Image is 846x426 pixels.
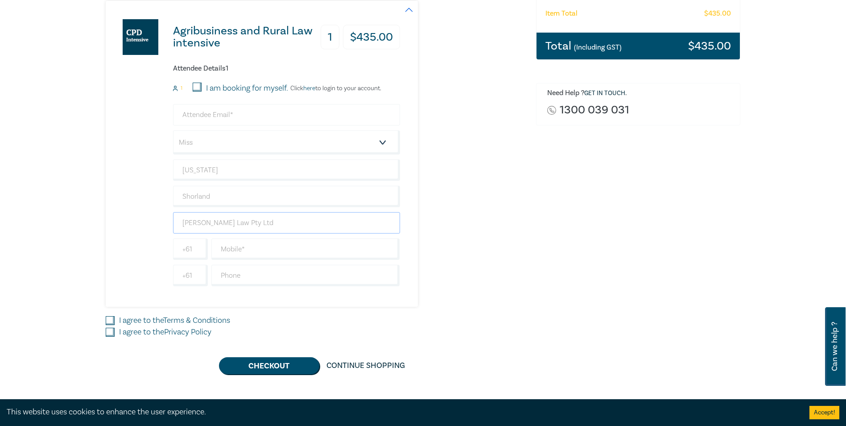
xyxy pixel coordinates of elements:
[173,64,400,73] h6: Attendee Details 1
[164,327,211,337] a: Privacy Policy
[119,326,211,338] label: I agree to the
[173,25,320,49] h3: Agribusiness and Rural Law intensive
[545,40,622,52] h3: Total
[211,265,400,286] input: Phone
[219,357,319,374] button: Checkout
[173,186,400,207] input: Last Name*
[574,43,622,52] small: (Including GST)
[173,104,400,125] input: Attendee Email*
[343,25,400,50] h3: $ 435.00
[163,315,230,326] a: Terms & Conditions
[288,85,381,92] p: Click to login to your account.
[704,9,731,18] h6: $ 435.00
[688,40,731,52] h3: $ 435.00
[206,83,288,94] label: I am booking for myself.
[560,104,629,116] a: 1300 039 031
[173,159,400,181] input: First Name*
[321,25,339,50] h3: 1
[173,238,208,260] input: +61
[123,19,158,55] img: Agribusiness and Rural Law intensive
[7,406,796,418] div: This website uses cookies to enhance the user experience.
[303,84,315,92] a: here
[119,315,230,326] label: I agree to the
[584,89,625,97] a: Get in touch
[319,357,412,374] a: Continue Shopping
[211,238,400,260] input: Mobile*
[830,313,839,380] span: Can we help ?
[173,212,400,234] input: Company
[545,9,578,18] h6: Item Total
[181,85,182,92] small: 1
[809,406,839,419] button: Accept cookies
[173,265,208,286] input: +61
[547,89,734,98] h6: Need Help ? .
